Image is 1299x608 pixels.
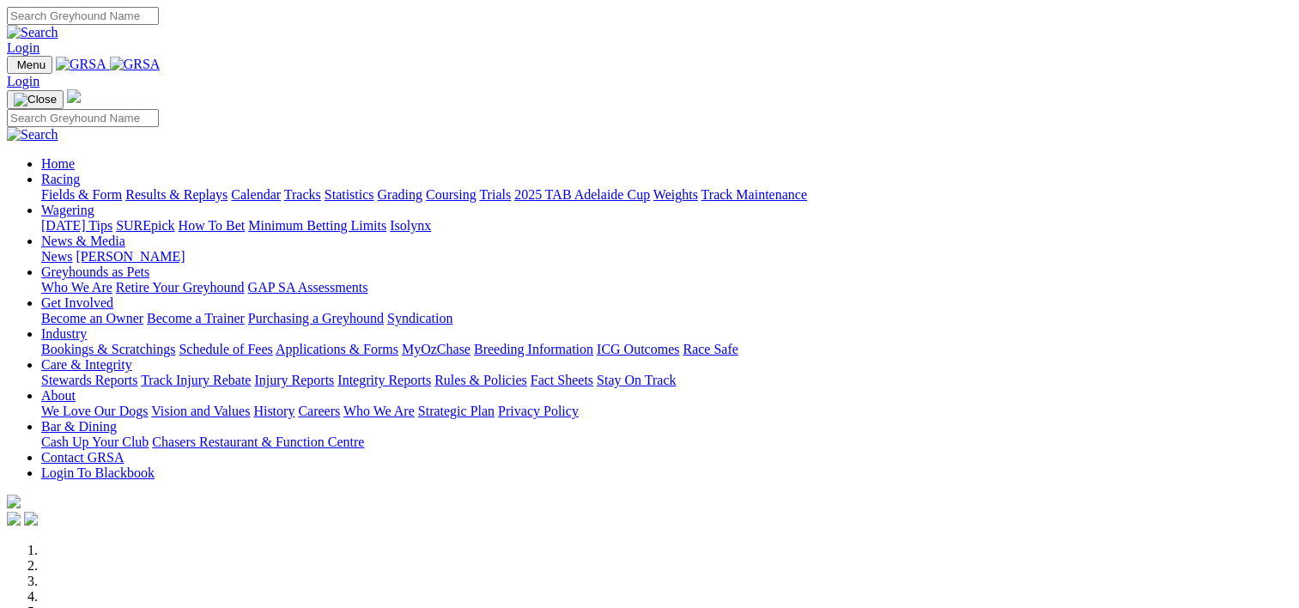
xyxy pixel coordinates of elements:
[253,404,294,418] a: History
[343,404,415,418] a: Who We Are
[7,25,58,40] img: Search
[41,342,175,356] a: Bookings & Scratchings
[276,342,398,356] a: Applications & Forms
[7,90,64,109] button: Toggle navigation
[41,342,1292,357] div: Industry
[41,156,75,171] a: Home
[41,357,132,372] a: Care & Integrity
[116,280,245,295] a: Retire Your Greyhound
[41,280,112,295] a: Who We Are
[7,74,39,88] a: Login
[7,495,21,508] img: logo-grsa-white.png
[41,249,1292,264] div: News & Media
[41,264,149,279] a: Greyhounds as Pets
[7,40,39,55] a: Login
[41,203,94,217] a: Wagering
[479,187,511,202] a: Trials
[284,187,321,202] a: Tracks
[110,57,161,72] img: GRSA
[653,187,698,202] a: Weights
[683,342,738,356] a: Race Safe
[597,373,676,387] a: Stay On Track
[41,404,1292,419] div: About
[378,187,422,202] a: Grading
[41,311,1292,326] div: Get Involved
[474,342,593,356] a: Breeding Information
[514,187,650,202] a: 2025 TAB Adelaide Cup
[67,89,81,103] img: logo-grsa-white.png
[434,373,527,387] a: Rules & Policies
[41,435,1292,450] div: Bar & Dining
[41,218,1292,234] div: Wagering
[141,373,251,387] a: Track Injury Rebate
[76,249,185,264] a: [PERSON_NAME]
[298,404,340,418] a: Careers
[41,311,143,325] a: Become an Owner
[116,218,174,233] a: SUREpick
[248,218,386,233] a: Minimum Betting Limits
[41,187,1292,203] div: Racing
[41,373,1292,388] div: Care & Integrity
[56,57,106,72] img: GRSA
[337,373,431,387] a: Integrity Reports
[41,326,87,341] a: Industry
[387,311,452,325] a: Syndication
[41,218,112,233] a: [DATE] Tips
[125,187,228,202] a: Results & Replays
[231,187,281,202] a: Calendar
[24,512,38,526] img: twitter.svg
[7,7,159,25] input: Search
[254,373,334,387] a: Injury Reports
[41,234,125,248] a: News & Media
[41,280,1292,295] div: Greyhounds as Pets
[151,404,250,418] a: Vision and Values
[498,404,579,418] a: Privacy Policy
[418,404,495,418] a: Strategic Plan
[248,311,384,325] a: Purchasing a Greyhound
[7,127,58,143] img: Search
[597,342,679,356] a: ICG Outcomes
[531,373,593,387] a: Fact Sheets
[41,435,149,449] a: Cash Up Your Club
[41,419,117,434] a: Bar & Dining
[41,373,137,387] a: Stewards Reports
[152,435,364,449] a: Chasers Restaurant & Function Centre
[17,58,46,71] span: Menu
[390,218,431,233] a: Isolynx
[41,187,122,202] a: Fields & Form
[426,187,477,202] a: Coursing
[179,342,272,356] a: Schedule of Fees
[7,56,52,74] button: Toggle navigation
[701,187,807,202] a: Track Maintenance
[41,249,72,264] a: News
[41,388,76,403] a: About
[147,311,245,325] a: Become a Trainer
[7,109,159,127] input: Search
[41,404,148,418] a: We Love Our Dogs
[325,187,374,202] a: Statistics
[14,93,57,106] img: Close
[7,512,21,526] img: facebook.svg
[41,465,155,480] a: Login To Blackbook
[41,450,124,465] a: Contact GRSA
[179,218,246,233] a: How To Bet
[248,280,368,295] a: GAP SA Assessments
[402,342,470,356] a: MyOzChase
[41,295,113,310] a: Get Involved
[41,172,80,186] a: Racing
